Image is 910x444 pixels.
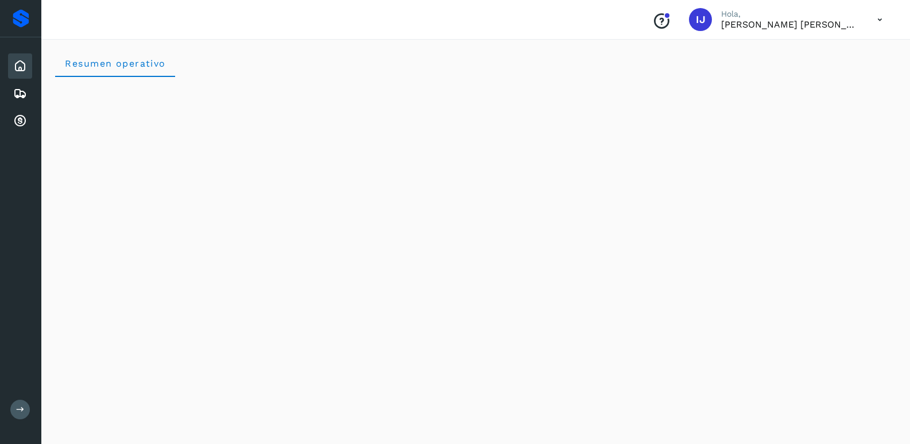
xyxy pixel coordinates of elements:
[8,53,32,79] div: Inicio
[721,9,859,19] p: Hola,
[721,19,859,30] p: IVAN JOSUE CASARES HERNANDEZ
[8,109,32,134] div: Cuentas por cobrar
[64,58,166,69] span: Resumen operativo
[8,81,32,106] div: Embarques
